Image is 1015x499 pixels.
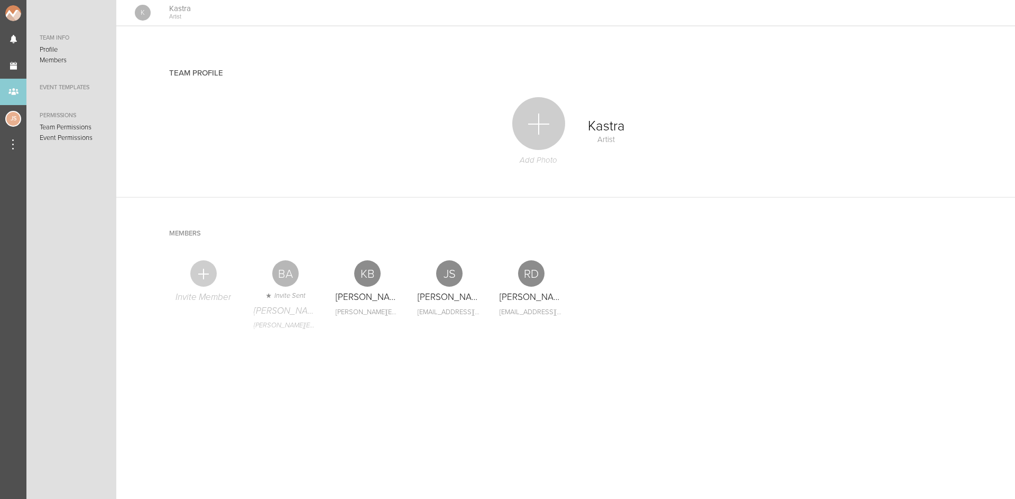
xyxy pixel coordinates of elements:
a: Team Info [26,32,116,44]
p: Artist [169,13,181,21]
h4: Kastra [169,4,191,14]
a: [EMAIL_ADDRESS][DOMAIN_NAME] [500,308,563,316]
a: Permissions [26,109,116,122]
div: BA [272,260,299,287]
div: Jessica Smith [5,111,21,127]
p: [PERSON_NAME] [254,305,317,316]
a: [EMAIL_ADDRESS][DOMAIN_NAME] [418,308,481,316]
div: RD [518,260,545,287]
img: NOMAD [5,5,65,21]
a: Members [26,55,116,65]
a: Profile [26,44,116,55]
a: Event Templates [26,81,116,94]
a: Team Permissions [26,122,116,133]
p: Invite Sent [254,292,317,300]
h4: Team Profile [169,69,223,78]
p: [PERSON_NAME] [418,292,481,303]
p: Add Photo [512,155,565,165]
a: [PERSON_NAME][EMAIL_ADDRESS][DOMAIN_NAME] [254,322,317,330]
p: [PERSON_NAME] [500,292,563,303]
div: JS [436,260,463,287]
div: Kastra [135,5,151,21]
p: Artist [588,135,625,145]
p: Kastra [588,118,625,134]
div: KB [354,260,381,287]
p: Invite Member [174,292,231,303]
a: Event Permissions [26,133,116,143]
a: Add Photo [502,97,576,165]
a: [PERSON_NAME][EMAIL_ADDRESS][DOMAIN_NAME] [336,308,399,316]
h4: Members [169,229,201,238]
p: [PERSON_NAME] [336,292,399,303]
